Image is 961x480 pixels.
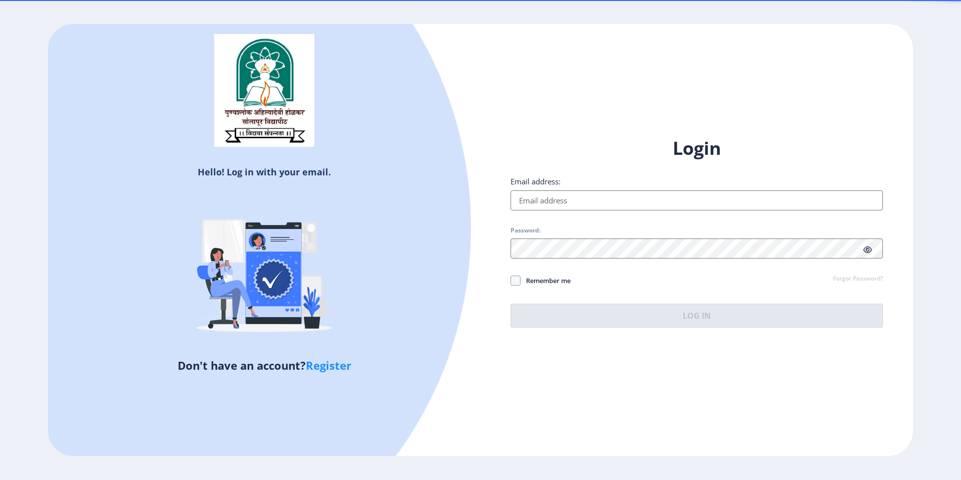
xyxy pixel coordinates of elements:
label: Password: [511,226,541,234]
span: Remember me [521,275,571,287]
img: sulogo.png [214,34,314,147]
a: Register [306,358,351,373]
label: Email address: [511,176,561,186]
img: Verified-rafiki.svg [177,182,352,357]
input: Email address [511,190,883,210]
h1: Login [511,136,883,160]
h5: Don't have an account? [56,357,473,373]
a: Forgot Password? [833,275,883,284]
button: Log In [511,304,883,328]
